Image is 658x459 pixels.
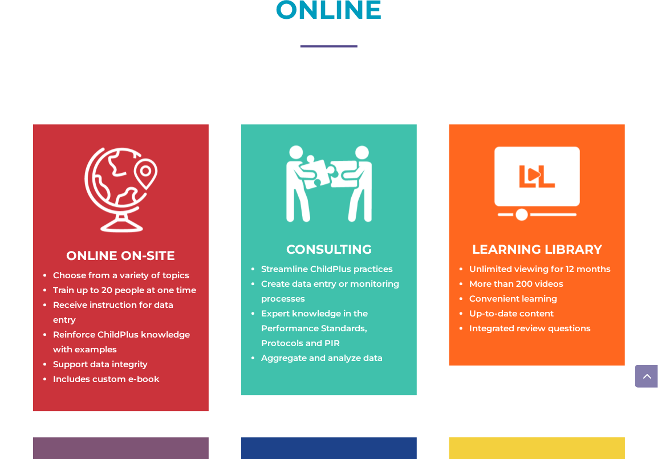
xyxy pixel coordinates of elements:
li: More than 200 videos [469,277,614,291]
span: LEARNING LIBRARY [472,242,602,257]
li: Create data entry or monitoring processes [261,277,405,306]
li: Streamline ChildPlus practices [261,262,405,277]
li: Convenient learning [469,291,614,306]
li: Aggregate and analyze data [261,351,405,365]
span: CONSULTING [286,242,372,257]
span: ONLINE ON-SITE [66,248,175,263]
li: Reinforce ChildPlus knowledge with examples [53,327,197,357]
li: Train up to 20 people at one time [53,283,197,298]
li: Up-to-date content [469,306,614,321]
li: Expert knowledge in the Performance Standards, Protocols and PIR [261,306,405,351]
li: Receive instruction for data entry [53,298,197,327]
li: Unlimited viewing for 12 months [469,262,614,277]
li: Integrated review questions [469,321,614,336]
li: Choose from a variety of topics [53,268,197,283]
li: Support data integrity [53,357,197,372]
li: Includes custom e-book [53,372,197,387]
